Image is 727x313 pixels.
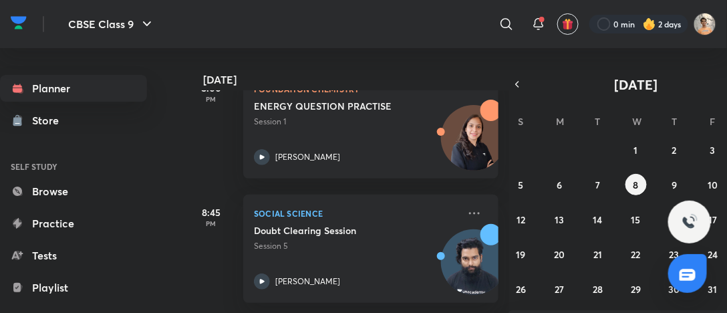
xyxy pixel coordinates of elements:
button: October 21, 2025 [587,243,609,265]
abbr: October 22, 2025 [631,248,641,261]
abbr: October 20, 2025 [554,248,565,261]
div: Store [32,112,67,128]
abbr: October 19, 2025 [517,248,526,261]
p: [PERSON_NAME] [275,151,340,163]
abbr: October 2, 2025 [672,144,677,156]
img: streak [643,17,656,31]
button: October 19, 2025 [511,243,532,265]
abbr: October 13, 2025 [555,213,564,226]
abbr: October 6, 2025 [557,179,562,191]
button: October 30, 2025 [664,278,685,300]
p: Social Science [254,205,458,221]
abbr: Tuesday [595,115,601,128]
button: October 17, 2025 [702,209,724,230]
abbr: October 29, 2025 [631,283,641,296]
button: October 9, 2025 [664,174,685,195]
button: October 31, 2025 [702,278,724,300]
button: October 23, 2025 [664,243,685,265]
button: October 3, 2025 [702,139,724,161]
abbr: October 23, 2025 [670,248,680,261]
button: October 1, 2025 [625,139,647,161]
p: [PERSON_NAME] [275,276,340,288]
button: October 15, 2025 [625,209,647,230]
abbr: October 14, 2025 [593,213,603,226]
abbr: Wednesday [633,115,642,128]
abbr: October 12, 2025 [517,213,525,226]
abbr: October 7, 2025 [595,179,600,191]
abbr: October 9, 2025 [672,179,677,191]
button: October 13, 2025 [549,209,570,230]
abbr: October 26, 2025 [516,283,526,296]
img: Avatar [442,237,506,301]
span: [DATE] [615,76,658,94]
abbr: October 24, 2025 [708,248,718,261]
abbr: October 21, 2025 [593,248,602,261]
img: avatar [562,18,574,30]
button: October 22, 2025 [625,243,647,265]
img: Avatar [442,112,506,177]
button: October 8, 2025 [625,174,647,195]
abbr: October 3, 2025 [710,144,716,156]
button: October 24, 2025 [702,243,724,265]
h4: [DATE] [203,74,512,85]
button: October 20, 2025 [549,243,570,265]
button: avatar [557,13,579,35]
abbr: October 15, 2025 [631,213,641,226]
abbr: Sunday [519,115,524,128]
a: Company Logo [11,13,27,36]
abbr: Monday [556,115,564,128]
abbr: October 27, 2025 [555,283,564,296]
h5: 8:45 [184,205,238,219]
button: October 29, 2025 [625,278,647,300]
abbr: October 10, 2025 [708,179,718,191]
button: October 12, 2025 [511,209,532,230]
img: ttu [682,214,698,230]
button: October 10, 2025 [702,174,724,195]
abbr: October 8, 2025 [633,179,639,191]
img: Aashman Srivastava [694,13,716,35]
button: October 7, 2025 [587,174,609,195]
abbr: October 31, 2025 [708,283,718,296]
button: October 6, 2025 [549,174,570,195]
p: Session 5 [254,240,458,252]
button: October 5, 2025 [511,174,532,195]
abbr: Friday [710,115,716,128]
abbr: October 5, 2025 [519,179,524,191]
img: Company Logo [11,13,27,33]
button: October 14, 2025 [587,209,609,230]
abbr: Thursday [672,115,677,128]
h5: Doubt Clearing Session [254,224,420,237]
abbr: October 1, 2025 [634,144,638,156]
abbr: October 28, 2025 [593,283,603,296]
p: PM [184,95,238,103]
button: October 26, 2025 [511,278,532,300]
button: CBSE Class 9 [60,11,163,37]
abbr: October 17, 2025 [708,213,717,226]
p: Session 1 [254,116,458,128]
h5: ENERGY QUESTION PRACTISE [254,100,420,113]
button: October 16, 2025 [664,209,685,230]
abbr: October 30, 2025 [669,283,680,296]
button: October 27, 2025 [549,278,570,300]
button: October 2, 2025 [664,139,685,161]
button: October 28, 2025 [587,278,609,300]
p: PM [184,219,238,227]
